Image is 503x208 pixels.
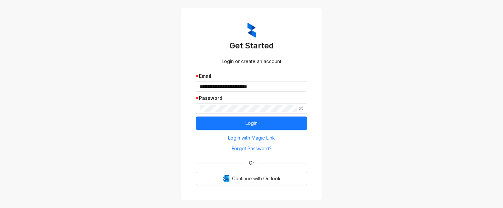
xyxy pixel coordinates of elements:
h3: Get Started [196,40,307,51]
div: Email [196,72,307,80]
button: OutlookContinue with Outlook [196,172,307,185]
img: ZumaIcon [247,23,256,38]
span: Or [244,159,259,167]
span: Login [245,120,258,127]
span: Login with Magic Link [228,134,275,142]
span: Forgot Password? [232,145,272,152]
img: Outlook [223,175,229,182]
span: Continue with Outlook [232,175,281,182]
button: Forgot Password? [196,143,307,154]
div: Login or create an account [196,58,307,65]
button: Login with Magic Link [196,133,307,143]
button: Login [196,117,307,130]
span: eye-invisible [299,106,303,111]
div: Password [196,94,307,102]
